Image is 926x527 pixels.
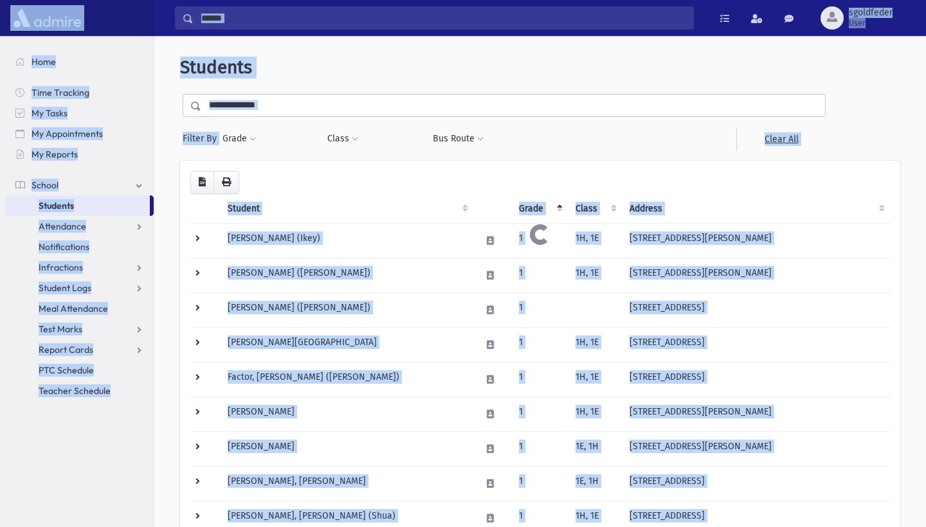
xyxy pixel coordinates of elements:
[327,127,359,150] button: Class
[222,127,257,150] button: Grade
[511,292,568,327] td: 1
[736,127,826,150] a: Clear All
[39,241,89,253] span: Notifications
[511,258,568,292] td: 1
[849,8,893,18] span: sgoldfeder
[5,237,154,257] a: Notifications
[220,362,473,397] td: Factor, [PERSON_NAME] ([PERSON_NAME])
[5,123,154,144] a: My Appointments
[220,223,473,258] td: [PERSON_NAME] (Ikey)
[849,18,893,28] span: User
[568,258,622,292] td: 1H, 1E
[622,258,890,292] td: [STREET_ADDRESS][PERSON_NAME]
[32,179,59,191] span: School
[32,128,103,139] span: My Appointments
[622,327,890,362] td: [STREET_ADDRESS]
[5,360,154,380] a: PTC Schedule
[220,258,473,292] td: [PERSON_NAME] ([PERSON_NAME])
[220,466,473,501] td: [PERSON_NAME], [PERSON_NAME]
[511,327,568,362] td: 1
[5,195,150,216] a: Students
[5,319,154,339] a: Test Marks
[511,397,568,431] td: 1
[622,223,890,258] td: [STREET_ADDRESS][PERSON_NAME]
[39,262,83,273] span: Infractions
[220,397,473,431] td: [PERSON_NAME]
[194,6,693,30] input: Search
[39,303,108,314] span: Meal Attendance
[220,431,473,466] td: [PERSON_NAME]
[32,56,56,67] span: Home
[213,171,239,194] button: Print
[39,385,111,397] span: Teacher Schedule
[32,87,89,98] span: Time Tracking
[39,364,94,376] span: PTC Schedule
[432,127,484,150] button: Bus Route
[10,5,84,31] img: AdmirePro
[568,397,622,431] td: 1H, 1E
[183,132,222,145] span: Filter By
[622,194,890,224] th: Address: activate to sort column ascending
[622,466,890,501] td: [STREET_ADDRESS]
[622,431,890,466] td: [STREET_ADDRESS][PERSON_NAME]
[568,466,622,501] td: 1E, 1H
[5,298,154,319] a: Meal Attendance
[5,103,154,123] a: My Tasks
[190,171,214,194] button: CSV
[5,216,154,237] a: Attendance
[5,82,154,103] a: Time Tracking
[39,282,91,294] span: Student Logs
[511,362,568,397] td: 1
[39,344,93,355] span: Report Cards
[622,362,890,397] td: [STREET_ADDRESS]
[220,194,473,224] th: Student: activate to sort column ascending
[5,144,154,165] a: My Reports
[511,223,568,258] td: 1
[622,397,890,431] td: [STREET_ADDRESS][PERSON_NAME]
[180,57,252,78] span: Students
[568,194,622,224] th: Class: activate to sort column ascending
[220,327,473,362] td: [PERSON_NAME][GEOGRAPHIC_DATA]
[32,148,78,160] span: My Reports
[5,339,154,360] a: Report Cards
[39,323,82,335] span: Test Marks
[39,200,74,211] span: Students
[568,327,622,362] td: 1H, 1E
[5,175,154,195] a: School
[220,292,473,327] td: [PERSON_NAME] ([PERSON_NAME])
[5,380,154,401] a: Teacher Schedule
[568,223,622,258] td: 1H, 1E
[568,362,622,397] td: 1H, 1E
[511,431,568,466] td: 1
[5,278,154,298] a: Student Logs
[622,292,890,327] td: [STREET_ADDRESS]
[511,466,568,501] td: 1
[5,257,154,278] a: Infractions
[511,194,568,224] th: Grade: activate to sort column descending
[5,51,154,72] a: Home
[568,431,622,466] td: 1E, 1H
[39,220,86,232] span: Attendance
[32,107,68,119] span: My Tasks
